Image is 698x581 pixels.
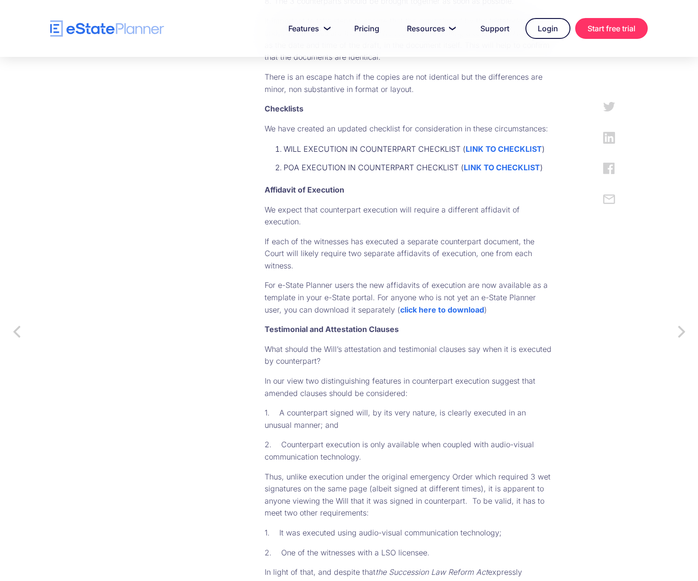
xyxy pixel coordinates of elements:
a: Support [469,19,521,38]
p: 2. Counterpart execution is only available when coupled with audio-visual communication technology. [265,439,551,463]
a: click here to download [400,305,484,314]
p: Thus, unlike execution under the original emergency Order which required 3 wet signatures on the ... [265,471,551,519]
a: Resources [395,19,464,38]
em: the Succession Law Reform Act [376,567,488,577]
a: Pricing [343,19,391,38]
p: There is an escape hatch if the copies are not identical but the differences are minor, non subst... [265,71,551,95]
p: 1. A counterpart signed will, by its very nature, is clearly executed in an unusual manner; and [265,407,551,431]
a: Login [525,18,570,39]
p: What should the Will’s attestation and testimonial clauses say when it is executed by counterpart? [265,343,551,368]
strong: Testimonial and Attestation Clauses [265,324,399,334]
p: 1. It was executed using audio-visual communication technology; [265,527,551,539]
a: LINK TO CHECKLIST [466,144,542,154]
p: If each of the witnesses has executed a separate counterpart document, the Court will likely requ... [265,236,551,272]
p: For e-State Planner users the new affidavits of execution are now available as a template in your... [265,279,551,316]
li: WILL EXECUTION IN COUNTERPART CHECKLIST ( ) [284,142,551,156]
a: LINK TO CHECKLIST [464,163,540,172]
a: Features [277,19,338,38]
p: We have created an updated checklist for consideration in these circumstances: [265,123,551,135]
p: 2. One of the witnesses with a LSO licensee. [265,547,551,559]
strong: Checklists [265,104,303,113]
li: POA EXECUTION IN COUNTERPART CHECKLIST ( ) [284,161,551,175]
p: We expect that counterpart execution will require a different affidavit of execution. [265,204,551,228]
a: home [50,20,164,37]
strong: Affidavit of Execution [265,185,344,194]
a: Start free trial [575,18,648,39]
p: In our view two distinguishing features in counterpart execution suggest that amended clauses sho... [265,375,551,399]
